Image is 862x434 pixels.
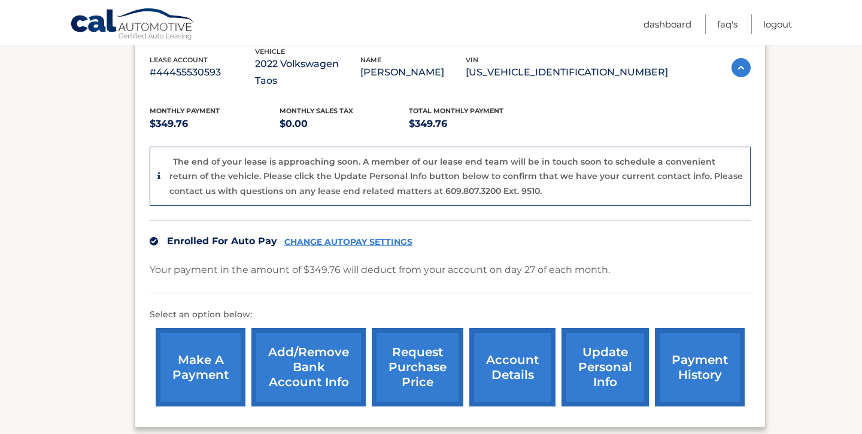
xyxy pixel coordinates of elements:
a: payment history [655,328,745,406]
p: #44455530593 [150,64,255,81]
p: 2022 Volkswagen Taos [255,56,360,89]
p: Select an option below: [150,308,751,322]
span: Monthly Payment [150,107,220,115]
a: Add/Remove bank account info [251,328,366,406]
span: Monthly sales Tax [280,107,353,115]
a: FAQ's [717,14,737,34]
a: request purchase price [372,328,463,406]
span: name [360,56,381,64]
span: lease account [150,56,208,64]
p: Your payment in the amount of $349.76 will deduct from your account on day 27 of each month. [150,262,610,278]
a: account details [469,328,556,406]
span: Enrolled For Auto Pay [167,235,277,247]
span: vehicle [255,47,285,56]
p: [PERSON_NAME] [360,64,466,81]
a: update personal info [561,328,649,406]
p: $349.76 [150,116,280,132]
a: Cal Automotive [70,8,196,43]
a: make a payment [156,328,245,406]
a: Logout [763,14,792,34]
a: CHANGE AUTOPAY SETTINGS [284,237,412,247]
p: The end of your lease is approaching soon. A member of our lease end team will be in touch soon t... [169,156,743,196]
a: Dashboard [644,14,691,34]
p: [US_VEHICLE_IDENTIFICATION_NUMBER] [466,64,668,81]
span: Total Monthly Payment [409,107,503,115]
span: vin [466,56,478,64]
img: accordion-active.svg [732,58,751,77]
p: $349.76 [409,116,539,132]
img: check.svg [150,237,158,245]
p: $0.00 [280,116,409,132]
